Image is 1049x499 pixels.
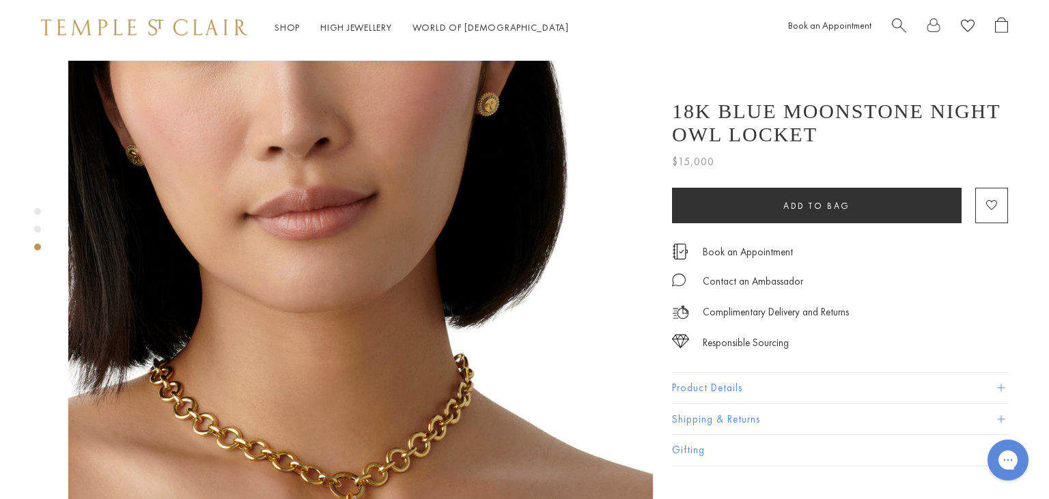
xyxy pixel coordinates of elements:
[788,19,871,31] a: Book an Appointment
[703,244,793,259] a: Book an Appointment
[34,205,41,261] div: Product gallery navigation
[783,200,850,212] span: Add to bag
[961,17,975,38] a: View Wishlist
[703,304,849,321] p: Complimentary Delivery and Returns
[41,19,247,35] img: Temple St. Clair
[703,273,803,290] div: Contact an Ambassador
[320,21,392,33] a: High JewelleryHigh Jewellery
[275,21,300,33] a: ShopShop
[672,244,688,259] img: icon_appointment.svg
[995,17,1008,38] a: Open Shopping Bag
[672,273,686,287] img: MessageIcon-01_2.svg
[672,334,689,348] img: icon_sourcing.svg
[981,435,1035,485] iframe: Gorgias live chat messenger
[672,435,1008,466] button: Gifting
[672,304,689,321] img: icon_delivery.svg
[672,404,1008,435] button: Shipping & Returns
[412,21,569,33] a: World of [DEMOGRAPHIC_DATA]World of [DEMOGRAPHIC_DATA]
[672,188,962,223] button: Add to bag
[275,19,569,36] nav: Main navigation
[672,373,1008,403] button: Product Details
[672,153,714,171] span: $15,000
[892,17,906,38] a: Search
[672,100,1008,146] h1: 18K Blue Moonstone Night Owl Locket
[703,334,789,352] div: Responsible Sourcing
